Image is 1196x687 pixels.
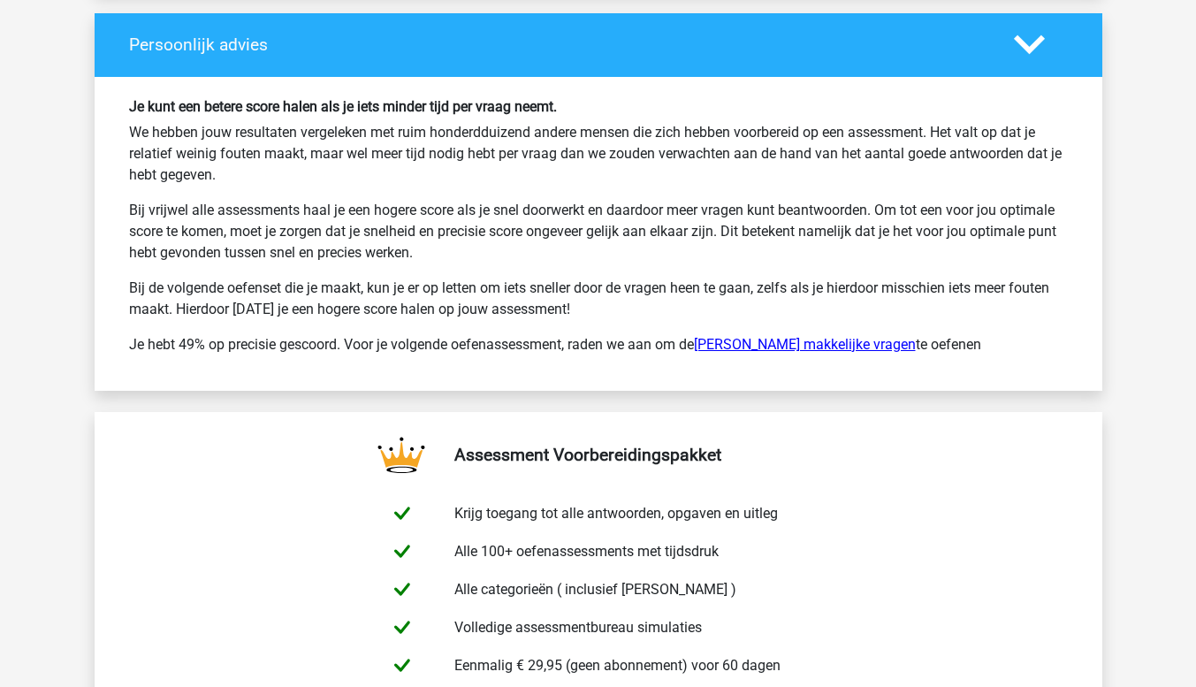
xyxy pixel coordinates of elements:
[129,98,1068,115] h6: Je kunt een betere score halen als je iets minder tijd per vraag neemt.
[129,278,1068,320] p: Bij de volgende oefenset die je maakt, kun je er op letten om iets sneller door de vragen heen te...
[129,200,1068,263] p: Bij vrijwel alle assessments haal je een hogere score als je snel doorwerkt en daardoor meer vrag...
[129,334,1068,355] p: Je hebt 49% op precisie gescoord. Voor je volgende oefenassessment, raden we aan om de te oefenen
[694,336,916,353] a: [PERSON_NAME] makkelijke vragen
[129,122,1068,186] p: We hebben jouw resultaten vergeleken met ruim honderdduizend andere mensen die zich hebben voorbe...
[129,34,987,55] h4: Persoonlijk advies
